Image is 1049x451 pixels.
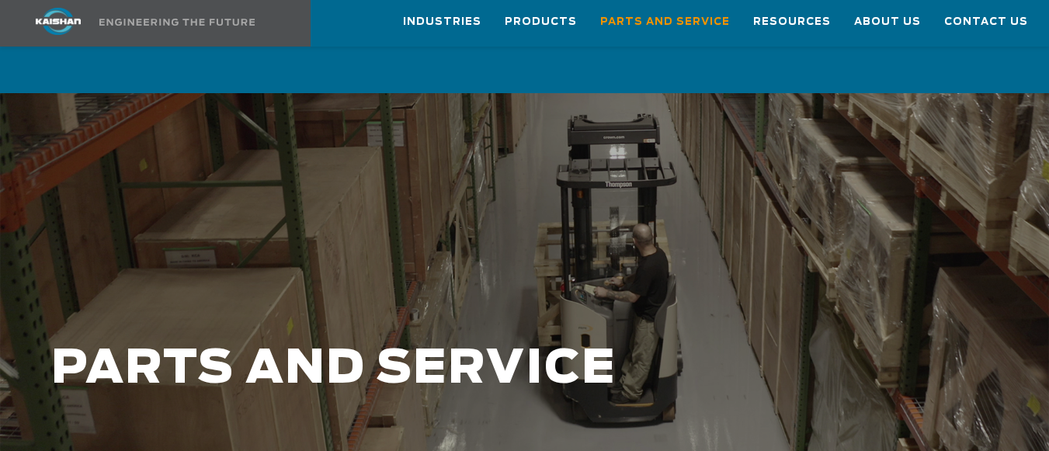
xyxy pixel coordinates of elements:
span: Products [505,13,577,31]
span: Industries [403,13,481,31]
span: Contact Us [944,13,1028,31]
a: Parts and Service [600,1,730,43]
a: Industries [403,1,481,43]
a: Products [505,1,577,43]
a: Contact Us [944,1,1028,43]
span: Parts and Service [600,13,730,31]
h1: PARTS AND SERVICE [51,343,837,395]
span: About Us [854,13,921,31]
span: Resources [753,13,831,31]
img: Engineering the future [99,19,255,26]
a: About Us [854,1,921,43]
a: Resources [753,1,831,43]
